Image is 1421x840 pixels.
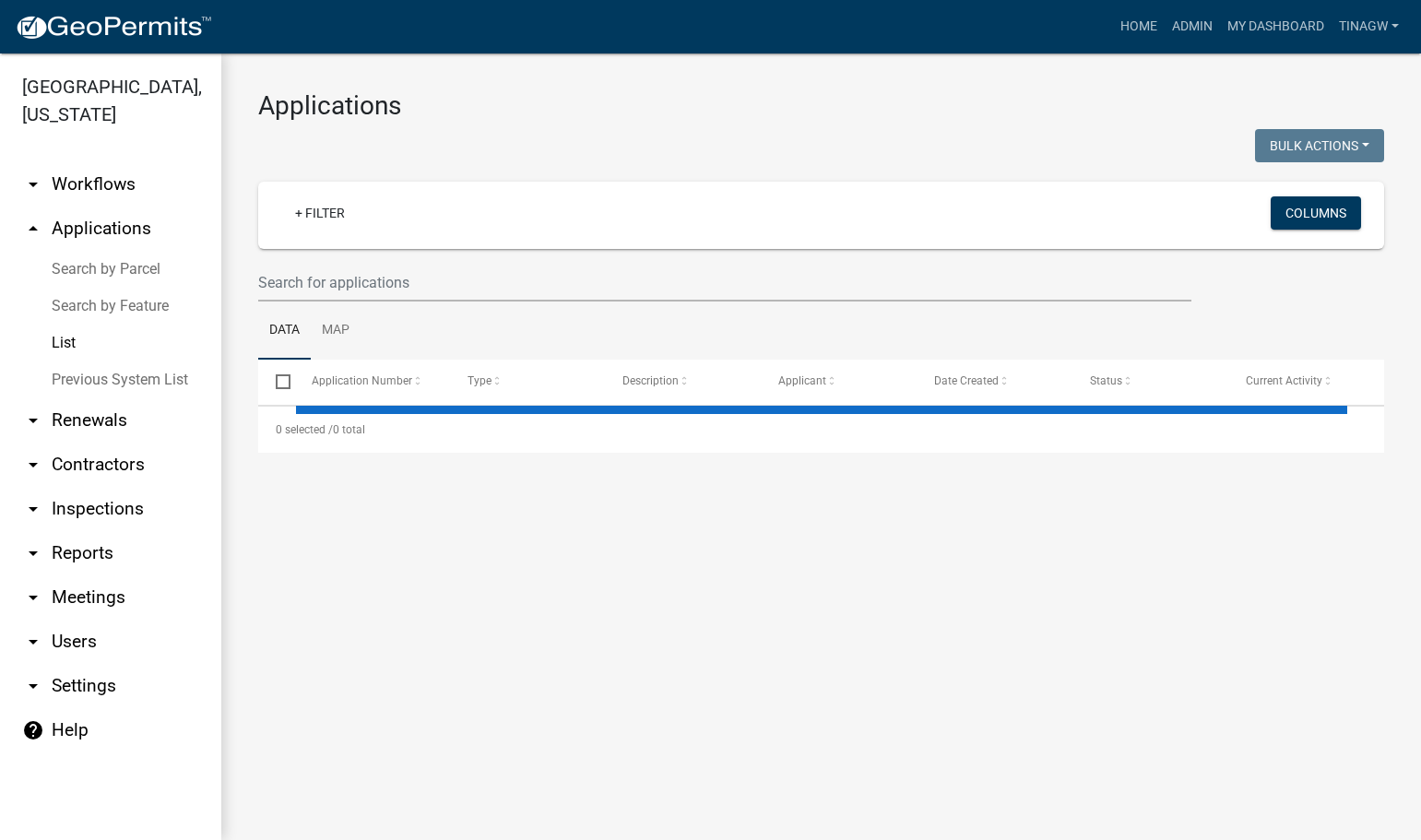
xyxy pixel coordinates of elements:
a: My Dashboard [1220,9,1332,44]
span: Applicant [778,374,826,387]
span: Type [468,374,491,387]
datatable-header-cell: Applicant [761,360,917,404]
span: Status [1090,374,1122,387]
i: help [22,719,44,741]
i: arrow_drop_down [22,586,44,609]
i: arrow_drop_down [22,454,44,476]
datatable-header-cell: Description [605,360,761,404]
input: Search for applications [258,264,1191,302]
span: Application Number [312,374,412,387]
i: arrow_drop_down [22,631,44,653]
span: Description [622,374,679,387]
button: Bulk Actions [1255,129,1384,162]
a: Data [258,302,311,361]
i: arrow_drop_down [22,409,44,432]
a: TinaGW [1332,9,1406,44]
datatable-header-cell: Status [1072,360,1228,404]
i: arrow_drop_down [22,173,44,195]
span: Current Activity [1246,374,1322,387]
i: arrow_drop_down [22,498,44,520]
div: 0 total [258,407,1384,453]
datatable-header-cell: Date Created [917,360,1072,404]
a: Map [311,302,361,361]
i: arrow_drop_down [22,542,44,564]
a: + Filter [280,196,360,230]
button: Columns [1271,196,1361,230]
span: 0 selected / [276,423,333,436]
a: Admin [1165,9,1220,44]
datatable-header-cell: Select [258,360,293,404]
span: Date Created [934,374,999,387]
a: Home [1113,9,1165,44]
datatable-header-cell: Current Activity [1228,360,1384,404]
h3: Applications [258,90,1384,122]
datatable-header-cell: Application Number [293,360,449,404]
i: arrow_drop_down [22,675,44,697]
i: arrow_drop_up [22,218,44,240]
datatable-header-cell: Type [449,360,605,404]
